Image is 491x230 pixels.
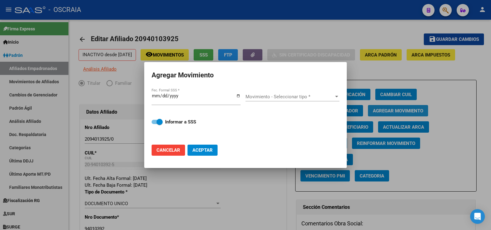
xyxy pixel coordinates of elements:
[188,145,218,156] button: Aceptar
[470,209,485,224] div: Open Intercom Messenger
[152,145,185,156] button: Cancelar
[192,147,213,153] span: Aceptar
[157,147,180,153] span: Cancelar
[165,119,196,125] strong: Informar a SSS
[245,94,334,99] span: Movimiento - Seleccionar tipo *
[152,69,339,81] h2: Agregar Movimiento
